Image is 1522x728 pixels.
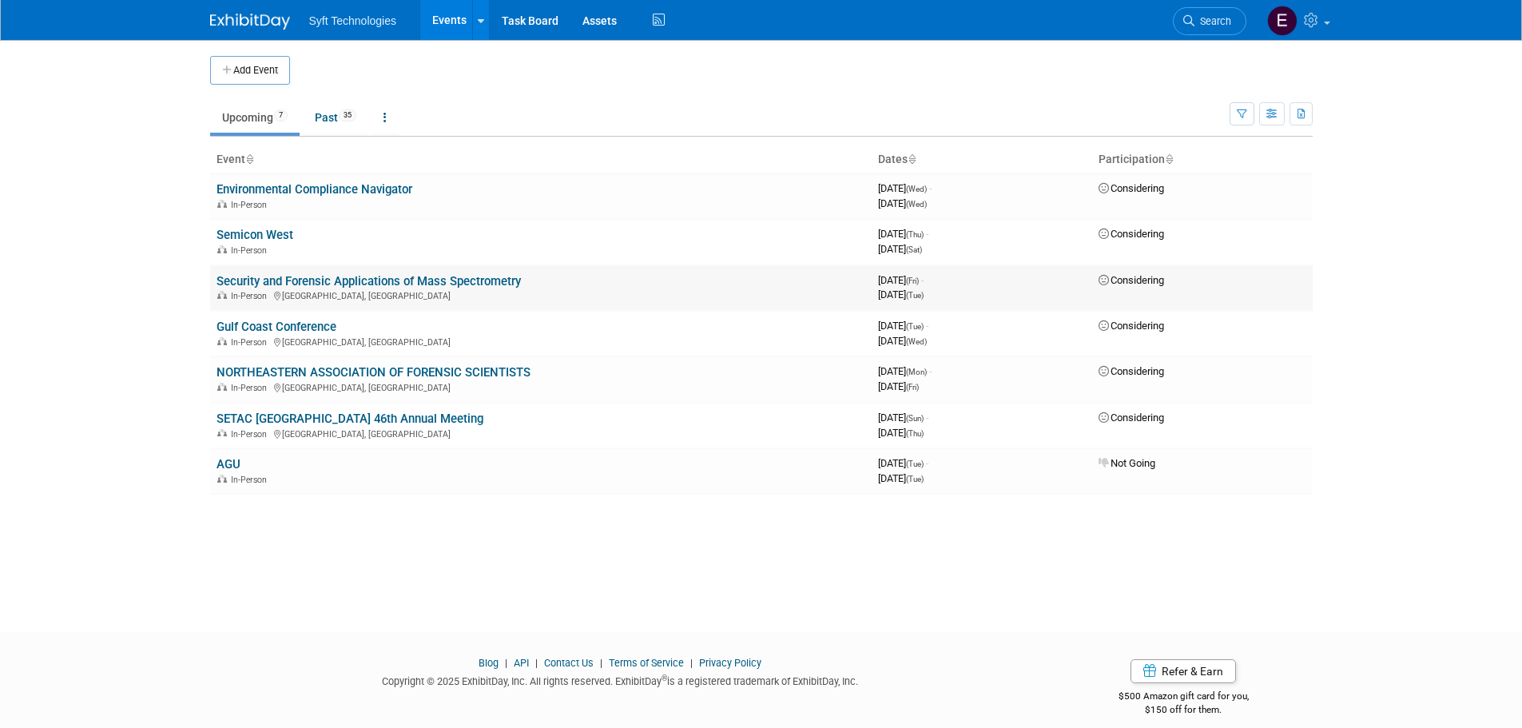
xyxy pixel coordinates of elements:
img: ExhibitDay [210,14,290,30]
a: Environmental Compliance Navigator [217,182,412,197]
span: Search [1194,15,1231,27]
span: In-Person [231,291,272,301]
span: In-Person [231,337,272,348]
img: In-Person Event [217,383,227,391]
span: In-Person [231,475,272,485]
span: (Tue) [906,459,924,468]
img: In-Person Event [217,291,227,299]
a: Gulf Coast Conference [217,320,336,334]
span: Considering [1099,182,1164,194]
span: Considering [1099,228,1164,240]
a: Past35 [303,102,368,133]
span: [DATE] [878,427,924,439]
span: [DATE] [878,412,928,424]
a: Sort by Event Name [245,153,253,165]
span: - [926,320,928,332]
span: [DATE] [878,243,922,255]
span: 7 [274,109,288,121]
span: [DATE] [878,197,927,209]
span: - [926,412,928,424]
img: In-Person Event [217,337,227,345]
div: $500 Amazon gift card for you, [1055,679,1313,716]
span: [DATE] [878,320,928,332]
a: SETAC [GEOGRAPHIC_DATA] 46th Annual Meeting [217,412,483,426]
span: (Fri) [906,383,919,392]
span: Considering [1099,274,1164,286]
a: Security and Forensic Applications of Mass Spectrometry [217,274,521,288]
span: (Tue) [906,291,924,300]
span: - [929,182,932,194]
span: [DATE] [878,365,932,377]
img: In-Person Event [217,245,227,253]
th: Participation [1092,146,1313,173]
a: Sort by Start Date [908,153,916,165]
span: (Tue) [906,322,924,331]
span: [DATE] [878,472,924,484]
span: | [596,657,606,669]
span: | [501,657,511,669]
button: Add Event [210,56,290,85]
a: AGU [217,457,240,471]
img: In-Person Event [217,200,227,208]
div: $150 off for them. [1055,703,1313,717]
span: In-Person [231,383,272,393]
a: API [514,657,529,669]
a: Contact Us [544,657,594,669]
span: [DATE] [878,380,919,392]
span: [DATE] [878,288,924,300]
span: In-Person [231,429,272,440]
span: (Thu) [906,429,924,438]
span: (Wed) [906,200,927,209]
a: Terms of Service [609,657,684,669]
span: - [926,228,928,240]
img: In-Person Event [217,429,227,437]
span: (Fri) [906,276,919,285]
span: - [921,274,924,286]
img: In-Person Event [217,475,227,483]
span: [DATE] [878,182,932,194]
span: - [929,365,932,377]
span: [DATE] [878,228,928,240]
span: | [531,657,542,669]
img: Emma Chachere [1267,6,1297,36]
div: [GEOGRAPHIC_DATA], [GEOGRAPHIC_DATA] [217,380,865,393]
span: [DATE] [878,457,928,469]
th: Event [210,146,872,173]
span: [DATE] [878,335,927,347]
span: 35 [339,109,356,121]
div: Copyright © 2025 ExhibitDay, Inc. All rights reserved. ExhibitDay is a registered trademark of Ex... [210,670,1031,689]
span: (Mon) [906,368,927,376]
span: In-Person [231,200,272,210]
a: Blog [479,657,499,669]
span: Considering [1099,412,1164,424]
span: (Thu) [906,230,924,239]
a: Refer & Earn [1131,659,1236,683]
span: | [686,657,697,669]
span: [DATE] [878,274,924,286]
span: Not Going [1099,457,1155,469]
span: In-Person [231,245,272,256]
a: Upcoming7 [210,102,300,133]
div: [GEOGRAPHIC_DATA], [GEOGRAPHIC_DATA] [217,288,865,301]
div: [GEOGRAPHIC_DATA], [GEOGRAPHIC_DATA] [217,335,865,348]
span: (Tue) [906,475,924,483]
div: [GEOGRAPHIC_DATA], [GEOGRAPHIC_DATA] [217,427,865,440]
a: Search [1173,7,1246,35]
a: NORTHEASTERN ASSOCIATION OF FORENSIC SCIENTISTS [217,365,531,380]
span: (Wed) [906,337,927,346]
span: (Sat) [906,245,922,254]
sup: ® [662,674,667,682]
span: Considering [1099,365,1164,377]
span: Considering [1099,320,1164,332]
span: (Sun) [906,414,924,423]
a: Privacy Policy [699,657,761,669]
th: Dates [872,146,1092,173]
a: Sort by Participation Type [1165,153,1173,165]
a: Semicon West [217,228,293,242]
span: - [926,457,928,469]
span: (Wed) [906,185,927,193]
span: Syft Technologies [309,14,396,27]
